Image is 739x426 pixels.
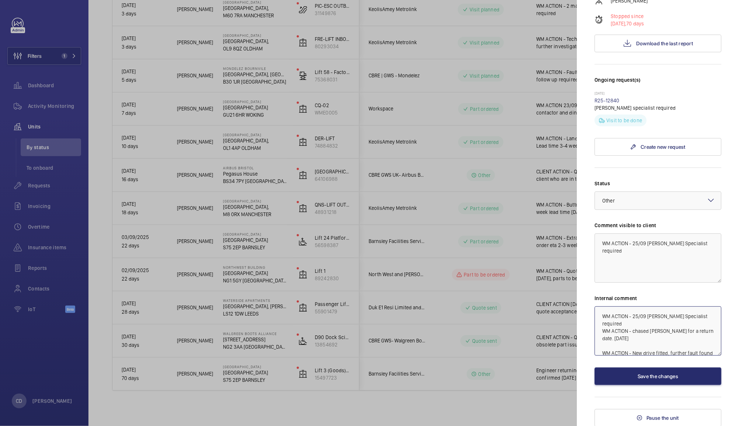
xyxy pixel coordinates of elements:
span: Download the last report [636,41,693,46]
span: Other [602,198,615,204]
button: Save the changes [595,367,721,385]
p: 70 days [611,20,644,27]
button: Download the last report [595,35,721,52]
span: [DATE], [611,21,626,27]
p: Stopped since [611,13,644,20]
p: Visit to be done [606,117,642,124]
p: [DATE] [595,91,721,97]
span: Pause the unit [646,415,679,421]
p: [PERSON_NAME] specialist required [595,104,721,112]
label: Status [595,180,721,187]
label: Internal comment [595,295,721,302]
h3: Ongoing request(s) [595,76,721,91]
a: R25-12840 [595,98,620,103]
label: Comment visible to client [595,222,721,229]
a: Create new request [595,138,721,156]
